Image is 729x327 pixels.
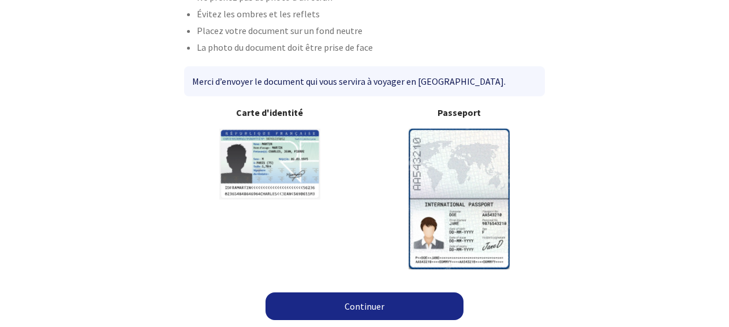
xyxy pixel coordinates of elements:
img: illuCNI.svg [219,129,320,200]
div: Merci d’envoyer le document qui vous servira à voyager en [GEOGRAPHIC_DATA]. [184,66,545,96]
b: Passeport [374,106,545,119]
li: Évitez les ombres et les reflets [197,7,545,24]
li: La photo du document doit être prise de face [197,40,545,57]
b: Carte d'identité [184,106,356,119]
img: illuPasseport.svg [409,129,510,269]
a: Continuer [266,292,463,320]
li: Placez votre document sur un fond neutre [197,24,545,40]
